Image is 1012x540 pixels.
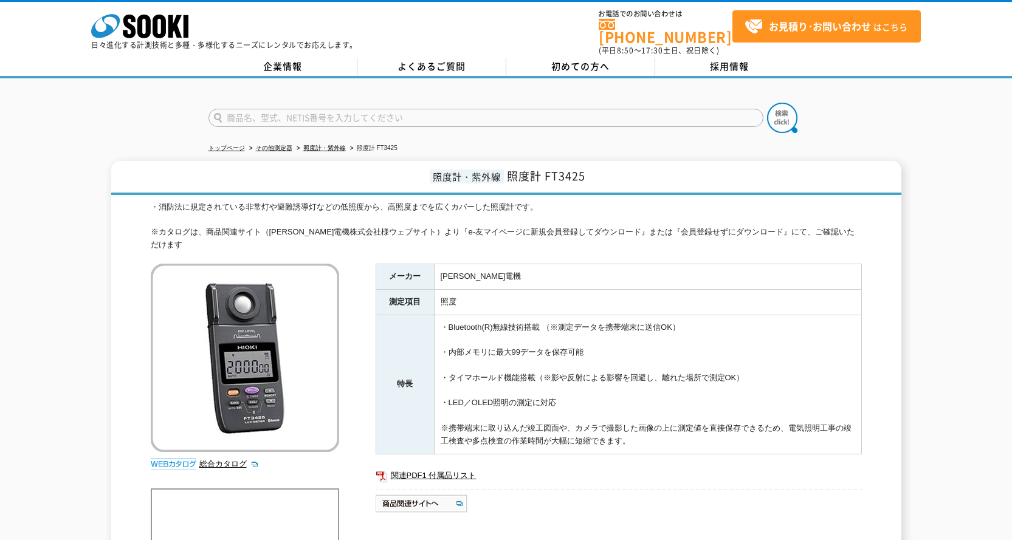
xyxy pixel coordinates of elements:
img: 照度計 FT3425 [151,264,339,452]
th: メーカー [376,264,434,290]
th: 測定項目 [376,289,434,315]
td: 照度 [434,289,861,315]
a: お見積り･お問い合わせはこちら [732,10,921,43]
div: ・消防法に規定されている非常灯や避難誘導灯などの低照度から、高照度までを広くカバーした照度計です。 ※カタログは、商品関連サイト（[PERSON_NAME]電機株式会社様ウェブサイト）より『e-... [151,201,862,251]
a: その他測定器 [256,145,292,151]
a: 関連PDF1 付属品リスト [376,468,862,484]
span: 照度計 FT3425 [507,168,585,184]
span: はこちら [745,18,907,36]
p: 日々進化する計測技術と多種・多様化するニーズにレンタルでお応えします。 [91,41,357,49]
a: 企業情報 [208,58,357,76]
span: (平日 ～ 土日、祝日除く) [599,45,719,56]
th: 特長 [376,315,434,454]
a: 採用情報 [655,58,804,76]
td: ・Bluetooth(R)無線技術搭載 （※測定データを携帯端末に送信OK） ・内部メモリに最大99データを保存可能 ・タイマホールド機能搭載（※影や反射による影響を回避し、離れた場所で測定OK... [434,315,861,454]
li: 照度計 FT3425 [348,142,398,155]
a: 照度計・紫外線 [303,145,346,151]
a: 総合カタログ [199,459,259,468]
span: 初めての方へ [551,60,610,73]
a: 初めての方へ [506,58,655,76]
img: 商品関連サイトへ [376,494,469,513]
span: お電話でのお問い合わせは [599,10,732,18]
span: 8:50 [617,45,634,56]
input: 商品名、型式、NETIS番号を入力してください [208,109,763,127]
img: webカタログ [151,458,196,470]
td: [PERSON_NAME]電機 [434,264,861,290]
span: 17:30 [641,45,663,56]
img: btn_search.png [767,103,797,133]
strong: お見積り･お問い合わせ [769,19,871,33]
a: トップページ [208,145,245,151]
a: よくあるご質問 [357,58,506,76]
a: [PHONE_NUMBER] [599,19,732,44]
span: 照度計・紫外線 [430,169,504,183]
